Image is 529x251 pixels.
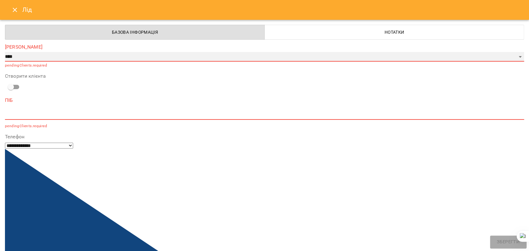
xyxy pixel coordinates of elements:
[5,45,524,50] label: [PERSON_NAME]
[5,74,524,79] label: Створити клієнта
[5,143,73,149] select: Phone number country
[264,25,524,40] button: Нотатки
[5,134,524,139] label: Телефон
[5,98,524,103] label: ПІБ
[5,25,265,40] button: Базова інформація
[22,5,522,15] h6: Лід
[5,123,524,129] p: pendingClients.required
[5,63,524,69] p: pendingClients.required
[7,2,22,17] button: Close
[9,28,261,36] span: Базова інформація
[268,28,520,36] span: Нотатки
